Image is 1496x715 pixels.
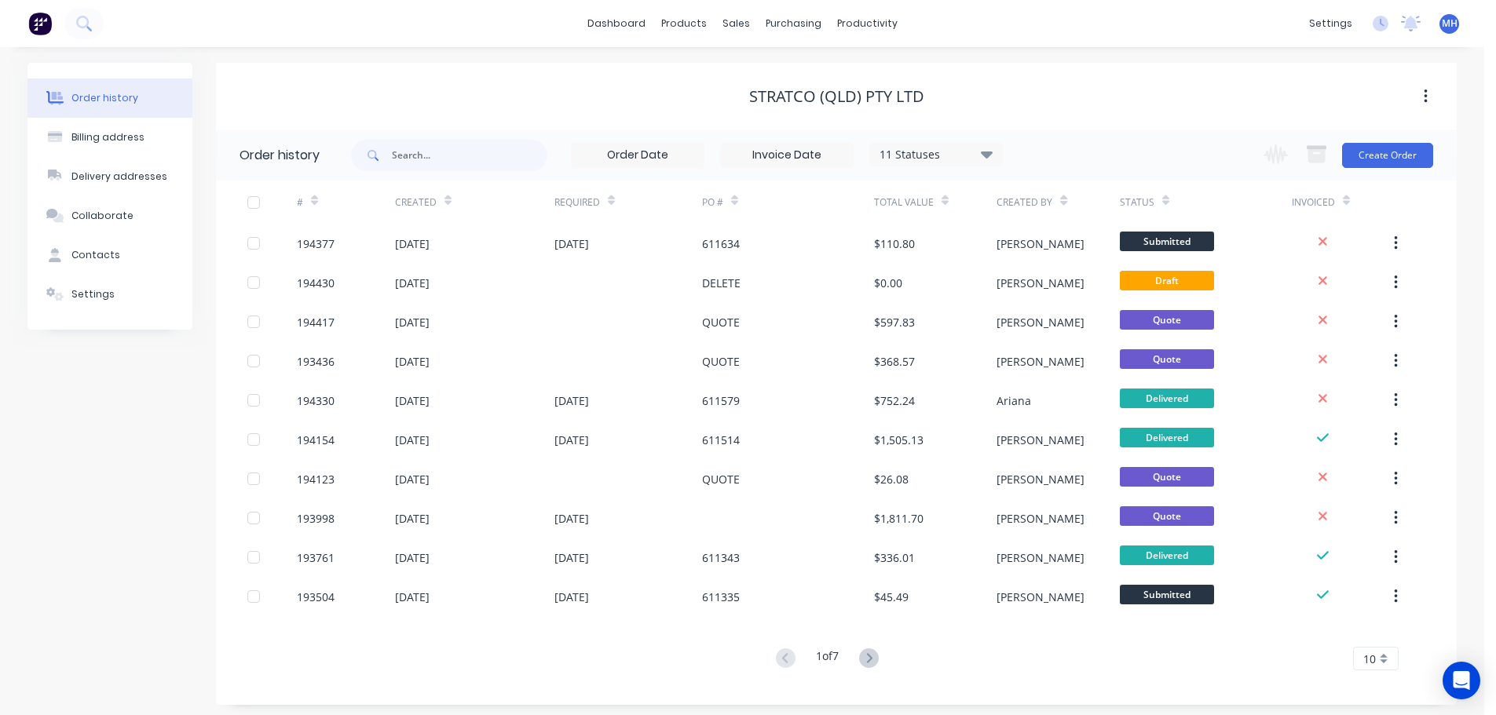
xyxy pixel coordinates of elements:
div: $336.01 [874,549,915,566]
span: Quote [1120,310,1214,330]
div: [PERSON_NAME] [997,432,1085,448]
div: 194430 [297,275,335,291]
div: 11 Statuses [870,146,1002,163]
span: Submitted [1120,585,1214,604]
div: [DATE] [395,471,430,487]
div: Invoiced [1292,195,1335,210]
div: 611335 [702,589,740,605]
div: [PERSON_NAME] [997,353,1085,370]
input: Invoice Date [721,144,853,167]
div: # [297,181,395,224]
button: Billing address [27,118,192,157]
div: Created By [997,181,1119,224]
span: Submitted [1120,232,1214,251]
div: $26.08 [874,471,909,487]
div: Order history [240,146,320,165]
div: [PERSON_NAME] [997,314,1085,330]
div: Required [554,195,600,210]
div: Contacts [71,248,120,262]
div: Status [1120,195,1154,210]
div: QUOTE [702,353,740,370]
div: [DATE] [395,392,430,409]
div: 194154 [297,432,335,448]
div: $110.80 [874,235,915,252]
div: 193504 [297,589,335,605]
div: # [297,195,303,210]
div: 193761 [297,549,335,566]
div: 611579 [702,392,740,409]
div: [DATE] [554,432,589,448]
div: Required [554,181,702,224]
div: DELETE [702,275,741,291]
button: Contacts [27,235,192,275]
div: Order history [71,91,138,105]
button: Delivery addresses [27,157,192,196]
button: Create Order [1342,143,1433,168]
div: $1,811.70 [874,510,924,527]
div: 611634 [702,235,740,252]
div: $45.49 [874,589,909,605]
div: $0.00 [874,275,902,291]
span: Draft [1120,271,1214,290]
div: [DATE] [554,589,589,605]
div: [DATE] [395,353,430,370]
div: $368.57 [874,353,915,370]
span: Quote [1120,349,1214,369]
div: Created [395,195,437,210]
span: Delivered [1120,389,1214,408]
button: Collaborate [27,196,192,235]
div: 611343 [702,549,740,566]
div: PO # [702,195,723,210]
div: Billing address [71,130,144,144]
div: 193998 [297,510,335,527]
div: Created By [997,195,1052,210]
div: [PERSON_NAME] [997,235,1085,252]
span: 10 [1363,651,1376,667]
button: Settings [27,275,192,314]
img: Factory [28,12,52,35]
a: dashboard [580,12,653,35]
div: [DATE] [395,510,430,527]
div: [DATE] [554,549,589,566]
div: 194330 [297,392,335,409]
div: 1 of 7 [816,648,839,670]
div: 611514 [702,432,740,448]
div: Collaborate [71,209,134,223]
div: [DATE] [395,432,430,448]
div: QUOTE [702,471,740,487]
div: [PERSON_NAME] [997,589,1085,605]
div: 194417 [297,314,335,330]
div: QUOTE [702,314,740,330]
div: [PERSON_NAME] [997,510,1085,527]
div: [DATE] [395,314,430,330]
div: Status [1120,181,1292,224]
button: Order history [27,78,192,118]
div: [DATE] [554,235,589,252]
div: $752.24 [874,392,915,409]
div: [DATE] [395,235,430,252]
div: [DATE] [554,510,589,527]
div: [DATE] [395,549,430,566]
div: [PERSON_NAME] [997,275,1085,291]
div: 194377 [297,235,335,252]
div: Invoiced [1292,181,1390,224]
span: Delivered [1120,545,1214,565]
div: sales [715,12,758,35]
span: Delivered [1120,428,1214,447]
div: PO # [702,181,874,224]
div: Open Intercom Messenger [1443,662,1480,699]
div: Total Value [874,195,934,210]
div: purchasing [758,12,829,35]
div: $597.83 [874,314,915,330]
span: Quote [1120,467,1214,487]
div: [DATE] [395,589,430,605]
div: Created [395,181,554,224]
div: settings [1301,12,1360,35]
div: 194123 [297,471,335,487]
div: [DATE] [395,275,430,291]
input: Order Date [572,144,704,167]
div: productivity [829,12,905,35]
div: [DATE] [554,392,589,409]
span: MH [1442,16,1458,31]
div: Delivery addresses [71,170,167,184]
